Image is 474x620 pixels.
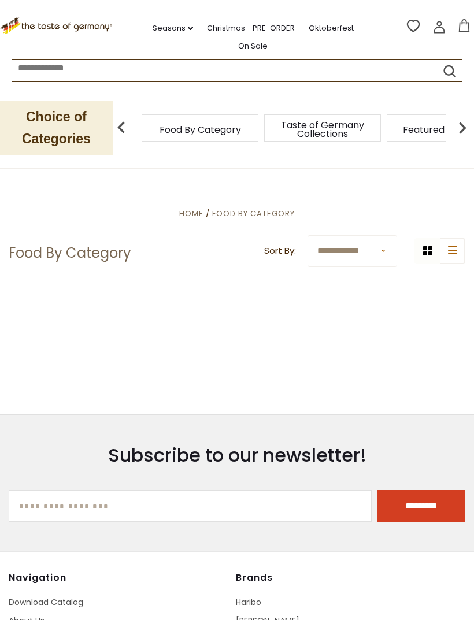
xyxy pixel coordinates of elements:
a: Download Catalog [9,596,83,608]
a: Food By Category [160,125,241,134]
a: Haribo [236,596,261,608]
h1: Food By Category [9,244,131,262]
a: Home [179,208,203,219]
h3: Subscribe to our newsletter! [9,444,465,467]
a: Food By Category [212,208,295,219]
label: Sort By: [264,244,296,258]
a: Seasons [153,22,193,35]
a: Taste of Germany Collections [276,121,369,138]
h4: Brands [236,572,455,584]
a: Oktoberfest [309,22,354,35]
img: previous arrow [110,116,133,139]
a: Christmas - PRE-ORDER [207,22,295,35]
h4: Navigation [9,572,228,584]
img: next arrow [451,116,474,139]
a: On Sale [238,40,268,53]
